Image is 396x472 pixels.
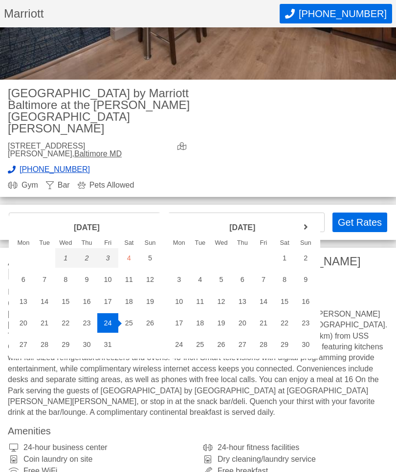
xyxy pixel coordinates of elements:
input: Choose Dates [9,213,160,232]
div: 19 [139,292,160,311]
span: [PHONE_NUMBER] [299,8,387,20]
div: 18 [190,313,211,333]
div: Bar [46,181,70,189]
div: 18 [118,292,139,311]
div: 28 [253,335,274,354]
div: 8 [55,270,76,289]
button: Get Rates [332,213,387,232]
div: 5 [139,248,160,268]
a: Baltimore MD [74,150,122,158]
div: 27 [232,335,253,354]
div: 30 [76,335,97,354]
div: In [GEOGRAPHIC_DATA] ([GEOGRAPHIC_DATA]) Located in [GEOGRAPHIC_DATA] ([GEOGRAPHIC_DATA]), [GEOGR... [8,287,388,418]
button: Call [280,4,392,23]
h1: Marriott [4,8,280,20]
div: 13 [232,292,253,311]
div: Sun [295,240,316,246]
div: 2 [295,248,316,268]
div: 16 [295,292,316,311]
div: 29 [55,335,76,354]
div: 20 [232,313,253,333]
div: 7 [34,270,55,289]
div: 26 [211,335,232,354]
div: 23 [295,313,316,333]
span: [PHONE_NUMBER] [20,166,90,173]
div: Dry cleaning/laundry service [202,455,388,463]
div: 10 [97,270,118,289]
header: [DATE] [190,220,295,236]
div: Sat [118,240,139,246]
div: 5 [211,270,232,289]
div: Sat [274,240,295,246]
div: Wed [55,240,76,246]
div: 3 [169,270,190,289]
div: Pets Allowed [78,181,134,189]
div: Fri [97,240,118,246]
div: 24-hour business center [8,444,194,451]
div: 25 [190,335,211,354]
div: Coin laundry on site [8,455,194,463]
div: 14 [253,292,274,311]
div: 15 [274,292,295,311]
div: 17 [169,313,190,333]
h2: [GEOGRAPHIC_DATA] by Marriott Baltimore at the [PERSON_NAME][GEOGRAPHIC_DATA][PERSON_NAME] [8,87,190,134]
div: 4 [118,248,139,268]
header: [DATE] [34,220,139,236]
div: Sun [139,240,160,246]
div: Mon [13,240,34,246]
div: 21 [253,313,274,333]
div: Gym [8,181,38,189]
h3: Amenities [8,426,388,436]
div: 13 [13,292,34,311]
a: view map [177,142,190,158]
div: 2 [76,248,97,268]
div: [STREET_ADDRESS][PERSON_NAME], [8,142,170,158]
div: Thu [232,240,253,246]
div: 6 [232,270,253,289]
div: 9 [76,270,97,289]
div: 24 [97,313,118,333]
div: 31 [97,335,118,354]
div: 19 [211,313,232,333]
div: Tue [34,240,55,246]
div: 22 [274,313,295,333]
div: 3 [97,248,118,268]
div: 10 [169,292,190,311]
div: 21 [34,313,55,333]
div: 11 [118,270,139,289]
div: 30 [295,335,316,354]
div: 1 [55,248,76,268]
div: 26 [139,313,160,333]
div: Thu [76,240,97,246]
div: 4 [190,270,211,289]
div: 8 [274,270,295,289]
div: 27 [13,335,34,354]
div: 22 [55,313,76,333]
div: 24-hour fitness facilities [202,444,388,451]
div: Fri [253,240,274,246]
div: 15 [55,292,76,311]
div: 24 [169,335,190,354]
div: 29 [274,335,295,354]
div: 25 [118,313,139,333]
div: Mon [169,240,190,246]
div: 9 [295,270,316,289]
div: 12 [211,292,232,311]
div: 16 [76,292,97,311]
div: Wed [211,240,232,246]
div: 23 [76,313,97,333]
h3: About Residence Inn by Marriott Baltimore at the [PERSON_NAME][GEOGRAPHIC_DATA][PERSON_NAME] [8,256,388,279]
div: 11 [190,292,211,311]
div: 1 [274,248,295,268]
a: next month [298,220,313,235]
div: 6 [13,270,34,289]
div: 20 [13,313,34,333]
div: 7 [253,270,274,289]
div: 28 [34,335,55,354]
div: 12 [139,270,160,289]
div: Tue [190,240,211,246]
div: 14 [34,292,55,311]
div: 17 [97,292,118,311]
